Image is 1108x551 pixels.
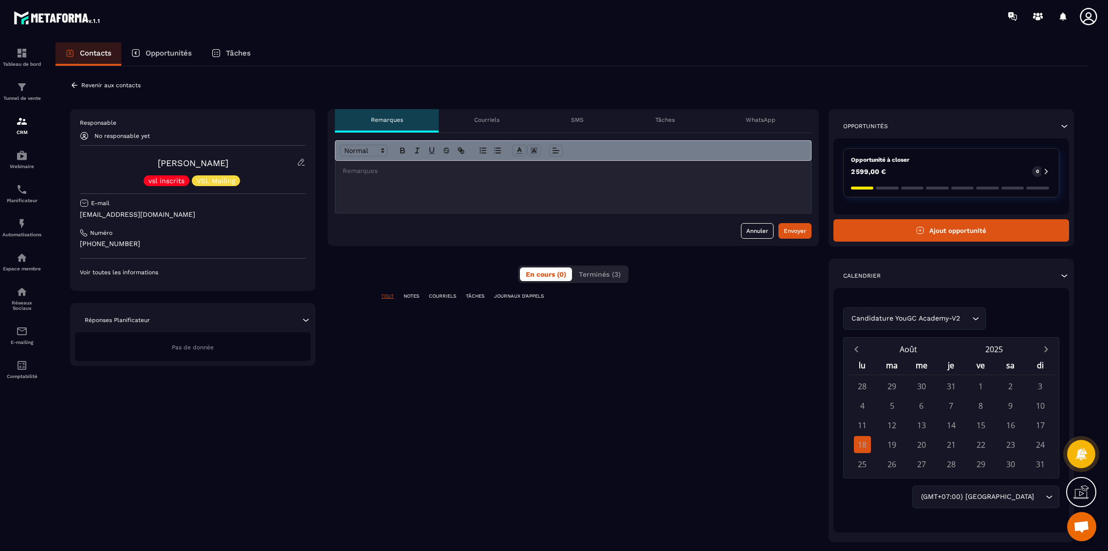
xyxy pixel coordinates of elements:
[16,150,28,161] img: automations
[919,492,1036,502] span: (GMT+07:00) [GEOGRAPHIC_DATA]
[778,223,812,239] button: Envoyer
[2,198,41,203] p: Planificateur
[1002,456,1019,473] div: 30
[1032,397,1049,414] div: 10
[80,49,111,57] p: Contacts
[429,293,456,300] p: COURRIELS
[936,358,966,375] div: je
[146,49,192,57] p: Opportunités
[16,218,28,229] img: automations
[854,456,871,473] div: 25
[2,318,41,352] a: emailemailE-mailing
[907,358,937,375] div: me
[854,436,871,453] div: 18
[1002,397,1019,414] div: 9
[849,313,962,324] span: Candidature YouGC Academy-V2
[848,378,1055,473] div: Calendar days
[1067,512,1096,541] a: Mở cuộc trò chuyện
[520,267,572,281] button: En cours (0)
[784,226,806,236] div: Envoyer
[913,397,930,414] div: 6
[884,436,901,453] div: 19
[474,116,499,124] p: Courriels
[80,239,306,248] p: [PHONE_NUMBER]
[741,223,774,239] button: Annuler
[884,456,901,473] div: 26
[16,325,28,337] img: email
[913,378,930,395] div: 30
[1025,358,1055,375] div: di
[2,352,41,386] a: accountantaccountantComptabilité
[746,116,776,124] p: WhatsApp
[80,268,306,276] p: Voir toutes les informations
[2,374,41,379] p: Comptabilité
[913,456,930,473] div: 27
[2,340,41,345] p: E-mailing
[843,122,888,130] p: Opportunités
[951,341,1037,358] button: Open years overlay
[843,272,881,280] p: Calendrier
[884,378,901,395] div: 29
[1002,417,1019,434] div: 16
[942,417,960,434] div: 14
[2,74,41,108] a: formationformationTunnel de vente
[1032,436,1049,453] div: 24
[913,417,930,434] div: 13
[2,300,41,311] p: Réseaux Sociaux
[16,252,28,264] img: automations
[1002,436,1019,453] div: 23
[942,436,960,453] div: 21
[972,397,989,414] div: 8
[942,378,960,395] div: 31
[2,176,41,210] a: schedulerschedulerPlanificateur
[14,9,101,26] img: logo
[972,436,989,453] div: 22
[90,229,112,237] p: Numéro
[573,267,627,281] button: Terminés (3)
[913,436,930,453] div: 20
[2,266,41,271] p: Espace membre
[972,456,989,473] div: 29
[579,270,621,278] span: Terminés (3)
[526,270,566,278] span: En cours (0)
[158,158,228,168] a: [PERSON_NAME]
[1002,378,1019,395] div: 2
[172,344,214,351] span: Pas de donnée
[80,119,306,127] p: Responsable
[494,293,544,300] p: JOURNAUX D'APPELS
[85,316,150,324] p: Réponses Planificateur
[1032,417,1049,434] div: 17
[966,358,996,375] div: ve
[1036,168,1039,175] p: 0
[2,210,41,245] a: automationsautomationsAutomatisations
[16,115,28,127] img: formation
[1037,342,1055,356] button: Next month
[843,307,986,330] div: Search for option
[371,116,403,124] p: Remarques
[866,341,951,358] button: Open months overlay
[16,360,28,371] img: accountant
[16,47,28,59] img: formation
[81,82,141,89] p: Revenir aux contacts
[2,279,41,318] a: social-networksocial-networkRéseaux Sociaux
[851,156,1052,164] p: Opportunité à closer
[226,49,251,57] p: Tâches
[854,378,871,395] div: 28
[2,130,41,135] p: CRM
[2,108,41,142] a: formationformationCRM
[91,199,110,207] p: E-mail
[148,177,185,184] p: vsl inscrits
[851,168,886,175] p: 2 599,00 €
[848,342,866,356] button: Previous month
[121,42,202,66] a: Opportunités
[466,293,484,300] p: TÂCHES
[962,313,970,324] input: Search for option
[55,42,121,66] a: Contacts
[1032,378,1049,395] div: 3
[2,164,41,169] p: Webinaire
[94,133,150,139] p: No responsable yet
[972,378,989,395] div: 1
[996,358,1025,375] div: sa
[2,142,41,176] a: automationsautomationsWebinaire
[2,245,41,279] a: automationsautomationsEspace membre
